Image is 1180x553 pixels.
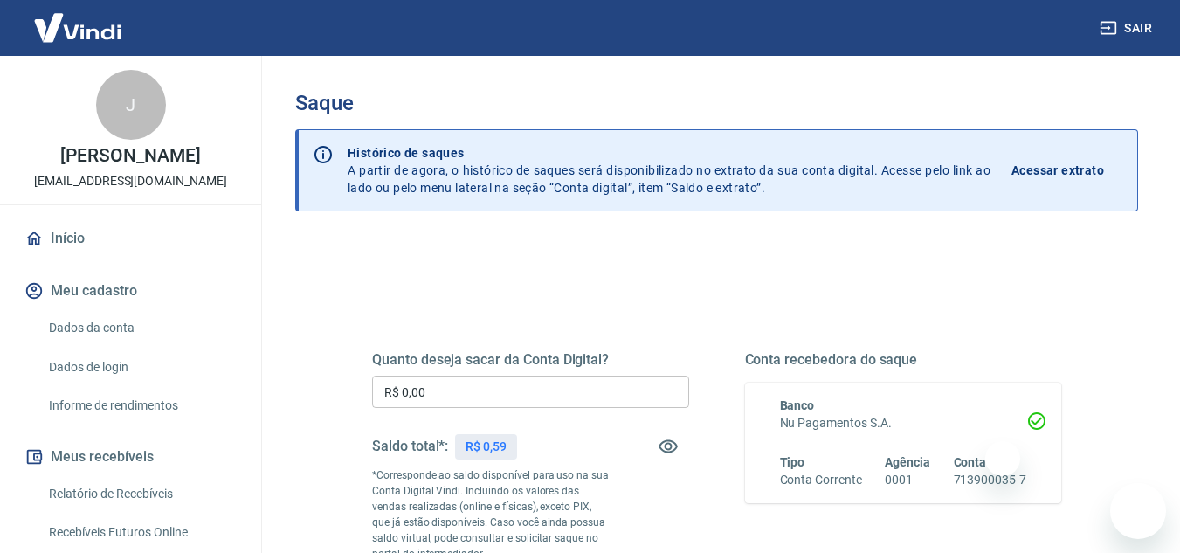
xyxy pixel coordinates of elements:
[372,438,448,455] h5: Saldo total*:
[780,455,805,469] span: Tipo
[780,414,1027,432] h6: Nu Pagamentos S.A.
[885,455,930,469] span: Agência
[1011,162,1104,179] p: Acessar extrato
[42,476,240,512] a: Relatório de Recebíveis
[21,438,240,476] button: Meus recebíveis
[466,438,507,456] p: R$ 0,59
[954,471,1026,489] h6: 713900035-7
[34,172,227,190] p: [EMAIL_ADDRESS][DOMAIN_NAME]
[954,455,987,469] span: Conta
[42,310,240,346] a: Dados da conta
[985,441,1020,476] iframe: Fechar mensagem
[1110,483,1166,539] iframe: Botão para abrir a janela de mensagens
[21,1,135,54] img: Vindi
[42,349,240,385] a: Dados de login
[1096,12,1159,45] button: Sair
[1011,144,1123,197] a: Acessar extrato
[885,471,930,489] h6: 0001
[21,272,240,310] button: Meu cadastro
[780,398,815,412] span: Banco
[348,144,990,162] p: Histórico de saques
[780,471,862,489] h6: Conta Corrente
[295,91,1138,115] h3: Saque
[372,351,689,369] h5: Quanto deseja sacar da Conta Digital?
[348,144,990,197] p: A partir de agora, o histórico de saques será disponibilizado no extrato da sua conta digital. Ac...
[96,70,166,140] div: J
[745,351,1062,369] h5: Conta recebedora do saque
[42,515,240,550] a: Recebíveis Futuros Online
[42,388,240,424] a: Informe de rendimentos
[21,219,240,258] a: Início
[60,147,200,165] p: [PERSON_NAME]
